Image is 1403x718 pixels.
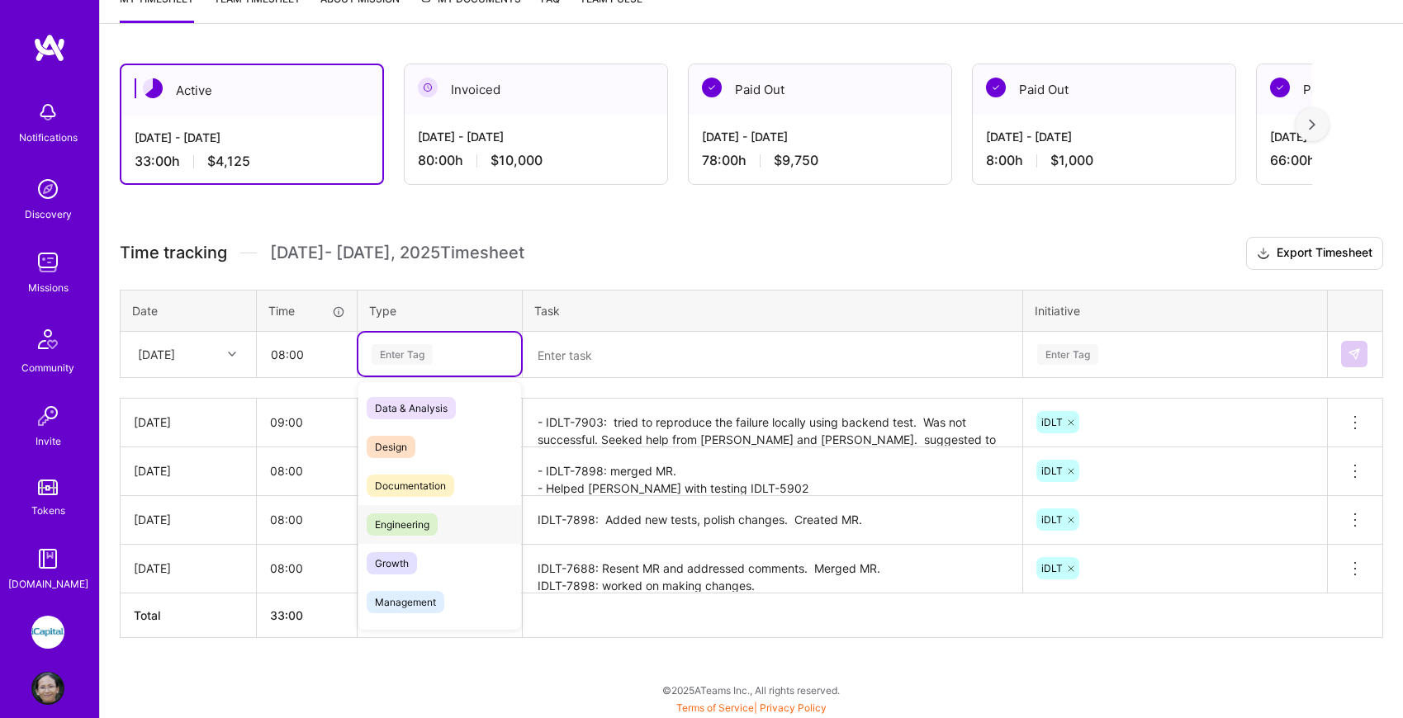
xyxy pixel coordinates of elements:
th: 33:00 [257,593,358,637]
span: iDLT [1041,465,1063,477]
img: right [1309,119,1315,130]
input: HH:MM [257,498,357,541]
th: Type [358,290,523,331]
textarea: - IDLT-7898: merged MR. - Helped [PERSON_NAME] with testing IDLT-5902 - IDLT-7930: started lookin... [524,449,1021,494]
span: iDLT [1041,416,1063,428]
span: Data & Analysis [367,397,456,419]
div: [DATE] - [DATE] [702,128,938,145]
div: Enter Tag [1037,342,1098,367]
div: Discovery [25,205,72,223]
span: $4,125 [207,153,250,170]
div: Active [121,65,382,116]
a: Terms of Service [676,701,754,714]
span: Documentation [367,475,454,497]
div: [DATE] [134,560,243,577]
input: HH:MM [257,546,357,590]
span: $9,750 [774,152,818,169]
a: iCapital: Build and maintain RESTful API [27,616,69,649]
span: Design [367,436,415,458]
th: Total [121,593,257,637]
input: HH:MM [257,449,357,493]
div: [DOMAIN_NAME] [8,575,88,593]
img: User Avatar [31,672,64,705]
div: [DATE] - [DATE] [986,128,1222,145]
div: Missions [28,279,69,296]
div: © 2025 ATeams Inc., All rights reserved. [99,669,1403,711]
img: Submit [1348,347,1361,361]
div: [DATE] - [DATE] [418,128,654,145]
img: guide book [31,542,64,575]
i: icon Download [1257,245,1270,262]
span: iDLT [1041,513,1063,526]
div: [DATE] [134,462,243,479]
i: icon Chevron [228,350,236,358]
div: 33:00 h [135,153,369,170]
input: HH:MM [258,333,356,376]
div: Notifications [19,129,78,146]
img: bell [31,96,64,129]
th: Task [523,290,1023,331]
div: Tokens [31,502,65,519]
div: 78:00 h [702,152,938,169]
textarea: - IDLT-7903: tried to reproduce the failure locally using backend test. Was not successful. Seeke... [524,400,1021,446]
img: teamwork [31,246,64,279]
th: Date [121,290,257,331]
div: [DATE] [134,511,243,528]
button: Export Timesheet [1246,237,1383,270]
div: Paid Out [689,64,951,115]
img: Paid Out [702,78,722,97]
textarea: IDLT-7688: Resent MR and addressed comments. Merged MR. IDLT-7898: worked on making changes. [524,546,1021,592]
span: Management [367,591,444,613]
img: Active [143,78,163,98]
div: Community [21,359,74,376]
div: 80:00 h [418,152,654,169]
img: discovery [31,172,64,205]
img: tokens [38,479,58,495]
div: [DATE] [138,346,175,363]
div: Paid Out [973,64,1235,115]
img: Paid Out [986,78,1006,97]
span: Engineering [367,513,438,536]
input: HH:MM [257,400,357,444]
a: User Avatar [27,672,69,705]
img: iCapital: Build and maintain RESTful API [31,616,64,649]
textarea: IDLT-7898: Added new tests, polish changes. Created MR. [524,498,1021,543]
div: Enter Tag [372,342,433,367]
span: iDLT [1041,562,1063,574]
div: Time [268,302,345,319]
span: Growth [367,552,417,574]
img: logo [33,33,66,63]
span: [DATE] - [DATE] , 2025 Timesheet [270,243,524,263]
div: Initiative [1035,302,1315,319]
div: 8:00 h [986,152,1222,169]
img: Community [28,319,68,359]
div: Invite [36,432,61,450]
span: Time tracking [120,243,227,263]
a: Privacy Policy [760,701,827,714]
span: | [676,701,827,714]
div: [DATE] - [DATE] [135,129,369,146]
span: $1,000 [1050,152,1093,169]
div: [DATE] [134,413,243,431]
span: $10,000 [491,152,543,169]
img: Invoiced [418,78,438,97]
img: Invite [31,399,64,432]
div: Invoiced [405,64,667,115]
img: Paid Out [1270,78,1290,97]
